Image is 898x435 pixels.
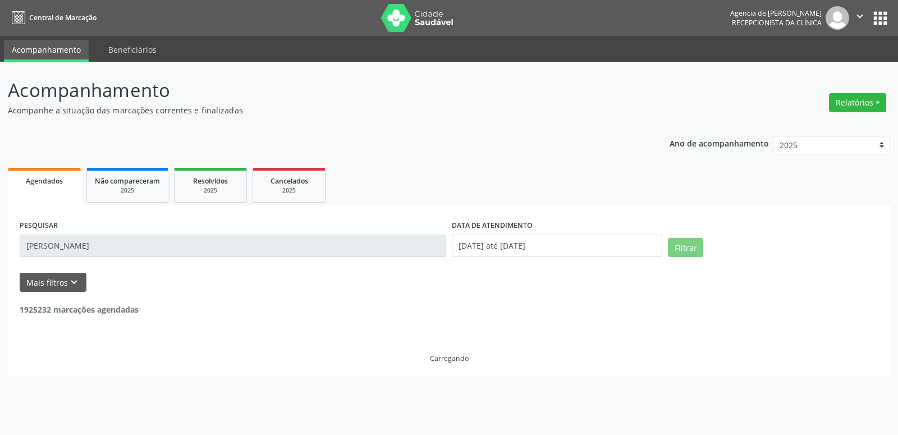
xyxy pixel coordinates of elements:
a: Central de Marcação [8,8,97,27]
p: Acompanhamento [8,76,625,104]
span: Não compareceram [95,176,160,186]
strong: 1925232 marcações agendadas [20,304,139,315]
span: Resolvidos [193,176,228,186]
button: apps [870,8,890,28]
i:  [854,10,866,22]
label: PESQUISAR [20,217,58,235]
button: Relatórios [829,93,886,112]
a: Acompanhamento [4,40,89,62]
span: Agendados [26,176,63,186]
p: Acompanhe a situação das marcações correntes e finalizadas [8,104,625,116]
span: Cancelados [271,176,308,186]
div: 2025 [95,186,160,195]
label: DATA DE ATENDIMENTO [452,217,533,235]
div: 2025 [182,186,239,195]
button: Mais filtroskeyboard_arrow_down [20,273,86,292]
i: keyboard_arrow_down [68,276,80,289]
p: Ano de acompanhamento [670,136,769,150]
div: Agencia de [PERSON_NAME] [730,8,822,18]
a: Beneficiários [100,40,164,59]
button:  [849,6,870,30]
input: Selecione um intervalo [452,235,662,257]
input: Nome, código do beneficiário ou CPF [20,235,446,257]
div: 2025 [261,186,317,195]
img: img [826,6,849,30]
button: Filtrar [668,238,703,257]
span: Recepcionista da clínica [732,18,822,28]
span: Central de Marcação [29,13,97,22]
div: Carregando [430,354,469,363]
